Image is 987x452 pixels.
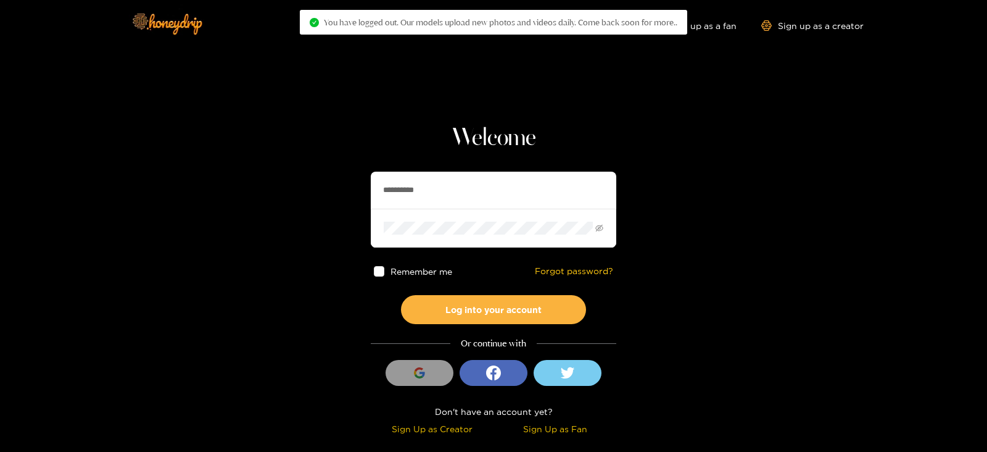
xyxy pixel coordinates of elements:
[324,17,677,27] span: You have logged out. Our models upload new photos and videos daily. Come back soon for more..
[401,295,586,324] button: Log into your account
[371,123,616,153] h1: Welcome
[310,18,319,27] span: check-circle
[652,20,737,31] a: Sign up as a fan
[371,337,616,351] div: Or continue with
[595,224,603,232] span: eye-invisible
[374,422,490,436] div: Sign Up as Creator
[535,266,613,277] a: Forgot password?
[761,20,864,31] a: Sign up as a creator
[497,422,613,436] div: Sign Up as Fan
[390,267,452,276] span: Remember me
[371,404,616,419] div: Don't have an account yet?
